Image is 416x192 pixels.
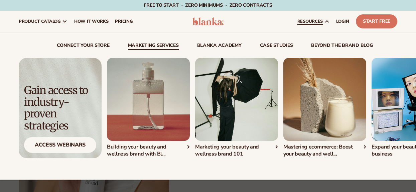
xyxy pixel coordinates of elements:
[356,14,397,28] a: Start Free
[195,58,278,158] a: Female taking photos. Marketing your beauty and wellness brand 101
[192,17,224,25] img: logo
[260,43,293,50] a: case studies
[19,58,102,158] img: Light background with shadow.
[24,85,96,132] div: Gain access to industry-proven strategies
[19,19,61,24] span: product catalog
[195,58,278,158] div: 2 / 4
[71,11,112,32] a: How It Works
[283,58,366,158] div: 3 / 4
[57,43,110,50] a: connect your store
[197,43,242,50] a: Blanka Academy
[107,58,190,158] div: 1 / 4
[283,58,366,158] a: Candle on table. Mastering ecommerce: Boost your beauty and well...
[24,137,96,153] div: Access Webinars
[107,143,190,158] div: Building your beauty and wellness brand with Bl...
[336,19,349,24] span: LOGIN
[195,58,278,141] img: Female taking photos.
[144,2,272,8] span: Free to start · ZERO minimums · ZERO contracts
[128,43,179,50] a: Marketing services
[283,143,366,158] div: Mastering ecommerce: Boost your beauty and well...
[15,11,71,32] a: product catalog
[294,11,333,32] a: resources
[112,11,136,32] a: pricing
[333,11,353,32] a: LOGIN
[311,43,373,50] a: beyond the brand blog
[107,58,190,158] a: Cleanser bottle on table. Building your beauty and wellness brand with Bl...
[283,58,366,141] img: Candle on table.
[297,19,323,24] span: resources
[107,58,190,141] img: Cleanser bottle on table.
[115,19,133,24] span: pricing
[74,19,109,24] span: How It Works
[19,58,102,158] a: Light background with shadow. Gain access to industry-proven strategies Access Webinars
[195,143,278,158] div: Marketing your beauty and wellness brand 101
